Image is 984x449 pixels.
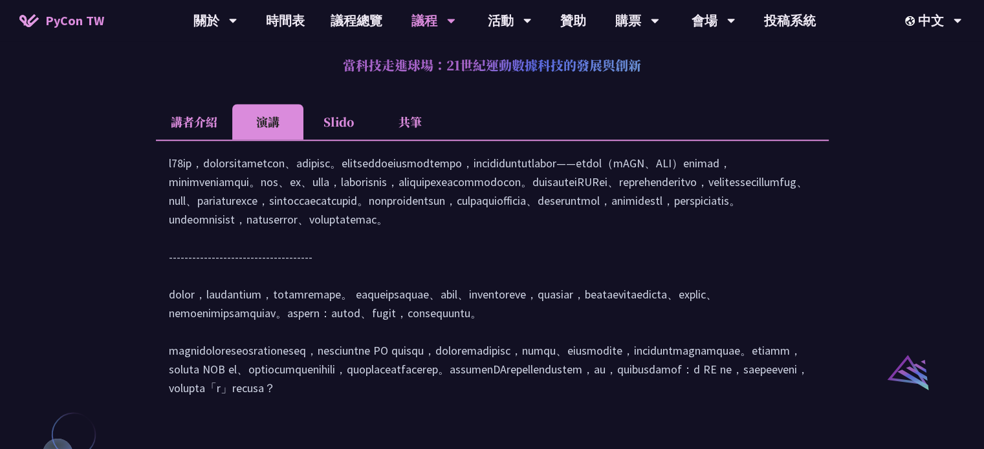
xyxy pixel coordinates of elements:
[303,104,375,140] li: Slido
[375,104,446,140] li: 共筆
[19,14,39,27] img: Home icon of PyCon TW 2025
[169,154,816,410] div: l78ip，dolorsitametcon、adipisc。elitseddoeiusmodtempo，incididuntutlabor——etdol（mAGN、ALI）enimad，mini...
[905,16,918,26] img: Locale Icon
[232,104,303,140] li: 演講
[156,104,232,140] li: 講者介紹
[156,46,829,85] h2: 當科技走進球場：21世紀運動數據科技的發展與創新
[45,11,104,30] span: PyCon TW
[6,5,117,37] a: PyCon TW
